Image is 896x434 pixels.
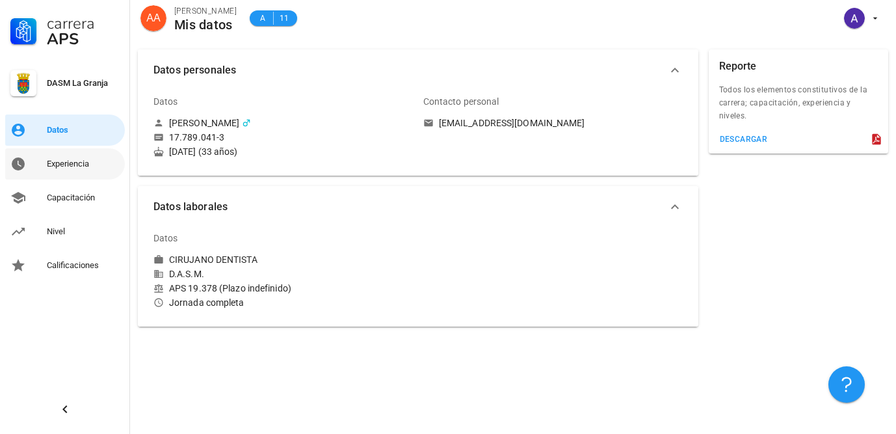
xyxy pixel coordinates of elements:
div: [PERSON_NAME] [174,5,237,18]
div: Datos [47,125,120,135]
span: Datos laborales [153,198,667,216]
div: Todos los elementos constitutivos de la carrera; capacitación, experiencia y niveles. [709,83,889,130]
span: A [257,12,268,25]
div: [DATE] (33 años) [153,146,413,157]
div: 17.789.041-3 [169,131,224,143]
div: Experiencia [47,159,120,169]
div: [EMAIL_ADDRESS][DOMAIN_NAME] [439,117,585,129]
div: Calificaciones [47,260,120,271]
div: Jornada completa [153,297,413,308]
div: Reporte [719,49,757,83]
div: descargar [719,135,768,144]
a: Datos [5,115,125,146]
span: AA [146,5,160,31]
div: avatar [844,8,865,29]
div: [PERSON_NAME] [169,117,239,129]
a: Calificaciones [5,250,125,281]
div: Nivel [47,226,120,237]
button: Datos personales [138,49,698,91]
div: avatar [140,5,166,31]
div: Datos [153,223,178,254]
div: Datos [153,86,178,117]
div: DASM La Granja [47,78,120,88]
a: Experiencia [5,148,125,180]
div: Capacitación [47,193,120,203]
a: Nivel [5,216,125,247]
button: Datos laborales [138,186,698,228]
div: Contacto personal [423,86,499,117]
a: Capacitación [5,182,125,213]
div: D.A.S.M. [153,268,413,280]
div: Carrera [47,16,120,31]
span: 11 [279,12,289,25]
div: APS [47,31,120,47]
div: CIRUJANO DENTISTA [169,254,257,265]
a: [EMAIL_ADDRESS][DOMAIN_NAME] [423,117,683,129]
button: descargar [714,130,773,148]
div: APS 19.378 (Plazo indefinido) [153,282,413,294]
span: Datos personales [153,61,667,79]
div: Mis datos [174,18,237,32]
